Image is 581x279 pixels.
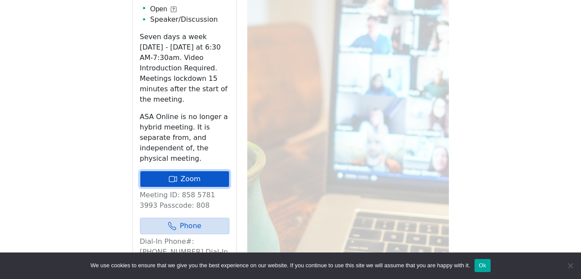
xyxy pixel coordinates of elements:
p: Meeting ID: 858 5781 3993 Passcode: 808 [140,190,229,211]
span: No [566,261,574,270]
span: We use cookies to ensure that we give you the best experience on our website. If you continue to ... [90,261,470,270]
button: Ok [475,259,491,272]
p: ASA Online is no longer a hybrid meeting. It is separate from, and independent of, the physical m... [140,112,229,164]
p: Dial-In Phone#: [PHONE_NUMBER] Dial-In Passcode: 808 [140,236,229,268]
li: Speaker/Discussion [150,14,229,25]
a: Zoom [140,171,229,187]
span: Open [150,4,167,14]
button: Open [150,4,176,14]
p: Seven days a week [DATE] - [DATE] at 6:30 AM-7:30am. Video Introduction Required. Meetings lockdo... [140,32,229,105]
a: Phone [140,218,229,234]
